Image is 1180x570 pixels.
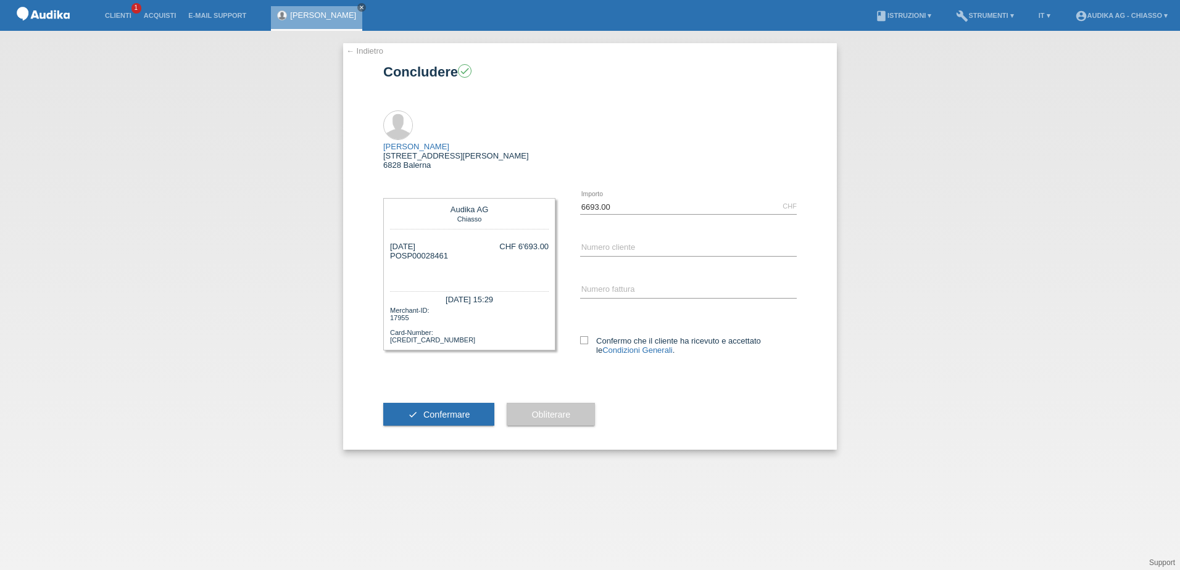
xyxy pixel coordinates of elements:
[393,205,546,214] div: Audika AG
[459,65,470,76] i: check
[1075,10,1087,22] i: account_circle
[499,242,549,251] div: CHF 6'693.00
[99,12,138,19] a: Clienti
[383,142,529,170] div: [STREET_ADDRESS][PERSON_NAME] 6828 Balerna
[869,12,937,19] a: bookIstruzioni ▾
[580,336,797,355] label: Confermo che il cliente ha ricevuto e accettato le .
[390,305,549,344] div: Merchant-ID: 17955 Card-Number: [CREDIT_CARD_NUMBER]
[507,403,595,426] button: Obliterare
[383,403,494,426] button: check Confermare
[956,10,968,22] i: build
[390,291,549,305] div: [DATE] 15:29
[138,12,183,19] a: Acquisti
[346,46,383,56] a: ← Indietro
[875,10,887,22] i: book
[408,410,418,419] i: check
[12,24,74,33] a: POS — MF Group
[357,3,366,12] a: close
[393,214,546,223] div: Chiasso
[1032,12,1057,19] a: IT ▾
[131,3,141,14] span: 1
[531,410,570,419] span: Obliterare
[423,410,470,419] span: Confermare
[390,242,448,279] div: [DATE] POSP00028461
[1149,558,1175,567] a: Support
[383,142,449,151] a: [PERSON_NAME]
[950,12,1020,19] a: buildStrumenti ▾
[602,345,672,355] a: Condizioni Generali
[383,64,797,80] h1: Concludere
[1069,12,1174,19] a: account_circleAudika AG - Chiasso ▾
[182,12,252,19] a: E-mail Support
[359,4,365,10] i: close
[783,202,797,210] div: CHF
[290,10,356,20] a: [PERSON_NAME]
